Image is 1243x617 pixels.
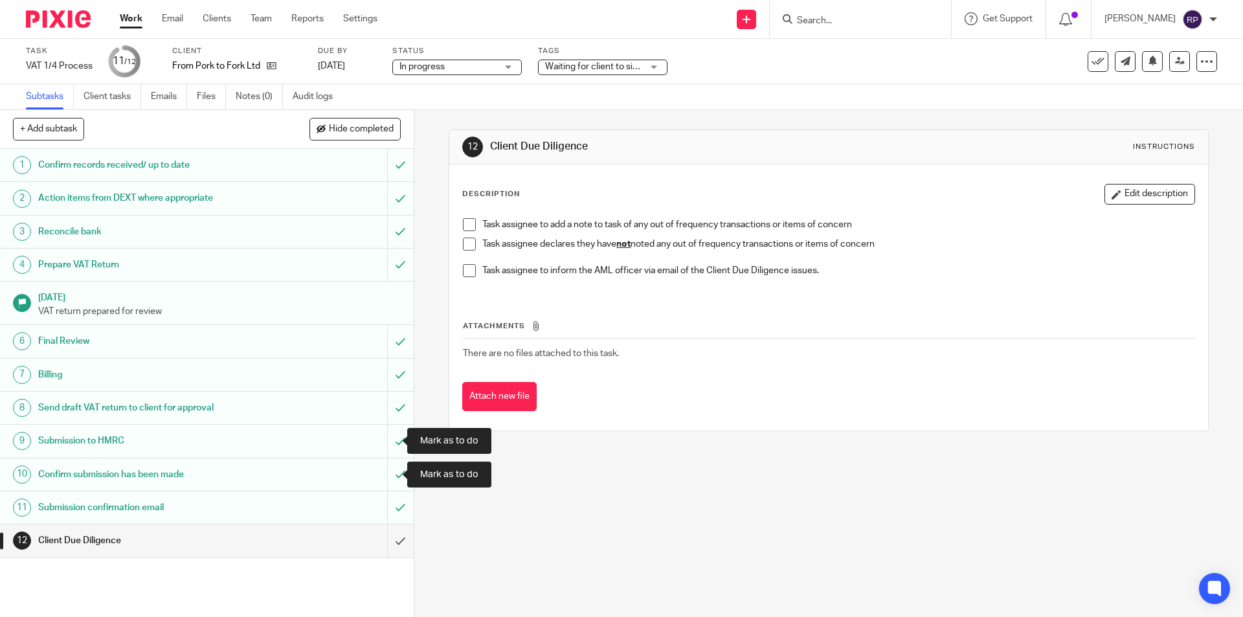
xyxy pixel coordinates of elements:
[13,532,31,550] div: 12
[13,118,84,140] button: + Add subtask
[124,58,136,65] small: /12
[120,12,142,25] a: Work
[151,84,187,109] a: Emails
[13,332,31,350] div: 6
[462,189,520,199] p: Description
[482,264,1194,277] p: Task assignee to inform the AML officer via email of the Client Due Diligence issues.
[291,12,324,25] a: Reports
[13,223,31,241] div: 3
[983,14,1033,23] span: Get Support
[343,12,377,25] a: Settings
[13,190,31,208] div: 2
[392,46,522,56] label: Status
[38,305,401,318] p: VAT return prepared for review
[113,54,136,69] div: 11
[38,531,262,550] h1: Client Due Diligence
[38,288,401,304] h1: [DATE]
[26,60,93,73] div: VAT 1/4 Process
[38,188,262,208] h1: Action items from DEXT where appropriate
[236,84,283,109] a: Notes (0)
[26,46,93,56] label: Task
[13,256,31,274] div: 4
[26,10,91,28] img: Pixie
[1104,12,1176,25] p: [PERSON_NAME]
[318,46,376,56] label: Due by
[13,399,31,417] div: 8
[84,84,141,109] a: Client tasks
[1182,9,1203,30] img: svg%3E
[399,62,445,71] span: In progress
[38,331,262,351] h1: Final Review
[796,16,912,27] input: Search
[38,498,262,517] h1: Submission confirmation email
[13,466,31,484] div: 10
[38,465,262,484] h1: Confirm submission has been made
[38,431,262,451] h1: Submission to HMRC
[329,124,394,135] span: Hide completed
[172,60,260,73] p: From Pork to Fork Ltd
[26,84,74,109] a: Subtasks
[13,499,31,517] div: 11
[482,238,1194,251] p: Task assignee declares they have noted any out of frequency transactions or items of concern
[545,62,678,71] span: Waiting for client to sign/approve
[309,118,401,140] button: Hide completed
[38,365,262,385] h1: Billing
[318,62,345,71] span: [DATE]
[162,12,183,25] a: Email
[463,322,525,330] span: Attachments
[463,349,619,358] span: There are no files attached to this task.
[38,155,262,175] h1: Confirm records received/ up to date
[38,222,262,241] h1: Reconcile bank
[251,12,272,25] a: Team
[38,255,262,275] h1: Prepare VAT Return
[13,156,31,174] div: 1
[616,240,631,249] u: not
[490,140,857,153] h1: Client Due Diligence
[203,12,231,25] a: Clients
[13,366,31,384] div: 7
[38,398,262,418] h1: Send draft VAT return to client for approval
[13,432,31,450] div: 9
[1104,184,1195,205] button: Edit description
[538,46,667,56] label: Tags
[1133,142,1195,152] div: Instructions
[462,137,483,157] div: 12
[482,218,1194,231] p: Task assignee to add a note to task of any out of frequency transactions or items of concern
[462,382,537,411] button: Attach new file
[293,84,342,109] a: Audit logs
[197,84,226,109] a: Files
[172,46,302,56] label: Client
